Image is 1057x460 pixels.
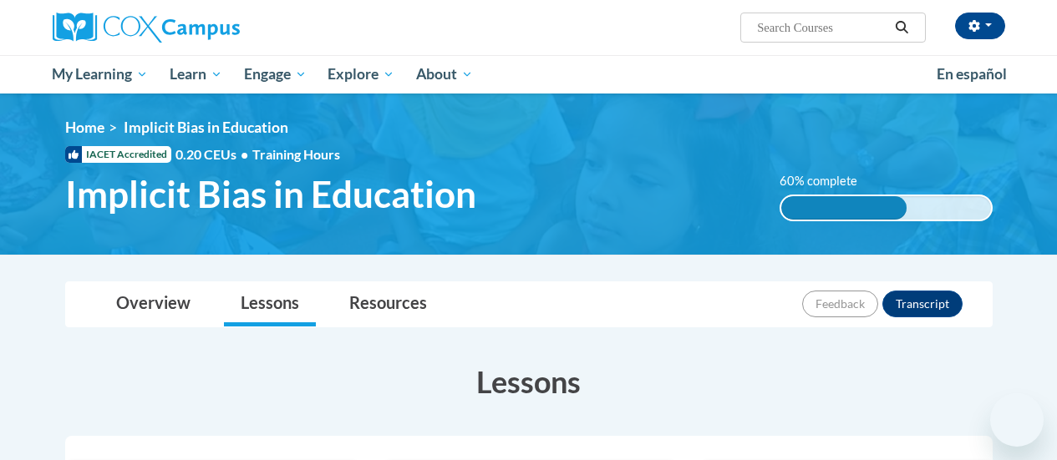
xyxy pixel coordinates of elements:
div: Main menu [40,55,1018,94]
span: Implicit Bias in Education [65,172,476,216]
div: 60% complete [781,196,907,220]
iframe: Button to launch messaging window [990,393,1044,447]
span: Engage [244,64,307,84]
button: Feedback [802,291,878,317]
span: • [241,146,248,162]
span: Training Hours [252,146,340,162]
label: 60% complete [780,172,876,190]
span: About [416,64,473,84]
a: Resources [333,282,444,326]
img: Cox Campus [53,13,240,43]
a: Lessons [224,282,316,326]
button: Account Settings [955,13,1005,39]
a: En español [926,57,1018,92]
a: Cox Campus [53,13,353,43]
button: Transcript [882,291,963,317]
span: Implicit Bias in Education [124,119,288,136]
a: Learn [159,55,233,94]
span: My Learning [52,64,148,84]
a: About [405,55,484,94]
a: Engage [233,55,318,94]
a: Overview [99,282,207,326]
span: IACET Accredited [65,146,171,163]
a: Home [65,119,104,136]
a: My Learning [42,55,160,94]
h3: Lessons [65,361,993,402]
span: Explore [328,64,394,84]
input: Search Courses [755,18,889,38]
span: En español [937,65,1007,83]
button: Search [889,18,914,38]
span: Learn [170,64,222,84]
span: 0.20 CEUs [175,145,252,164]
a: Explore [317,55,405,94]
